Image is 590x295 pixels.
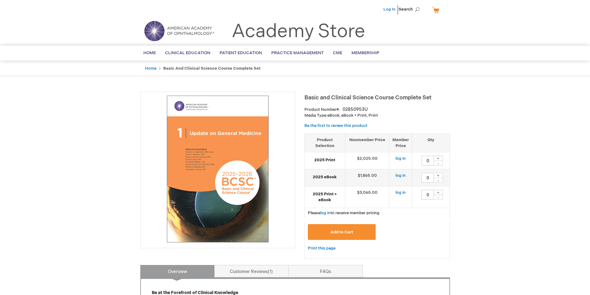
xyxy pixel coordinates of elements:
[305,133,345,152] th: Product Selection
[396,173,406,178] a: log in
[163,66,260,71] strong: Basic and Clinical Science Course Complete Set
[345,152,389,169] td: $2,025.00
[220,50,262,55] span: Patient Education
[434,190,443,195] div: +
[422,156,434,166] input: Qty
[396,156,406,161] a: log in
[214,265,289,277] a: Customer Reviews1
[434,178,443,183] div: -
[343,106,368,113] div: 02850953U
[144,95,292,243] img: Basic and Clinical Science Course Complete Set
[320,210,330,215] a: log in
[145,66,156,71] a: Home
[330,230,353,235] span: Add to Cart
[232,20,365,43] a: Academy Store
[434,195,443,200] div: -
[308,224,376,240] button: Add to Cart
[333,50,342,55] span: CME
[412,133,450,152] th: Qty
[304,113,450,119] p: eBook, eBook + Print, Print
[304,123,367,128] a: Be the first to review this product
[308,157,342,163] strong: 2025 Print
[271,50,324,55] span: Practice Management
[268,269,273,274] span: 1
[422,190,434,200] input: Qty
[304,107,340,112] strong: Product Number
[345,133,389,152] th: Nonmember Price
[308,245,335,252] a: Print this page
[396,190,406,195] a: log in
[434,161,443,166] div: -
[304,94,431,101] span: Basic and Clinical Science Course Complete Set
[399,3,422,15] span: Search
[165,50,210,55] span: Clinical Education
[345,186,389,208] td: $3,065.00
[389,133,412,152] th: Member Price
[308,174,342,180] strong: 2025 eBook
[422,173,434,183] input: Qty
[352,50,379,55] span: Membership
[345,169,389,186] td: $1,865.00
[434,173,443,178] div: +
[304,113,327,118] strong: Media Type:
[383,7,396,12] a: Log In
[143,50,156,55] span: Home
[140,265,215,277] a: Overview
[288,265,363,277] a: FAQs
[434,156,443,161] div: +
[308,210,379,215] span: Please to receive member pricing
[308,191,342,203] strong: 2025 Print + eBook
